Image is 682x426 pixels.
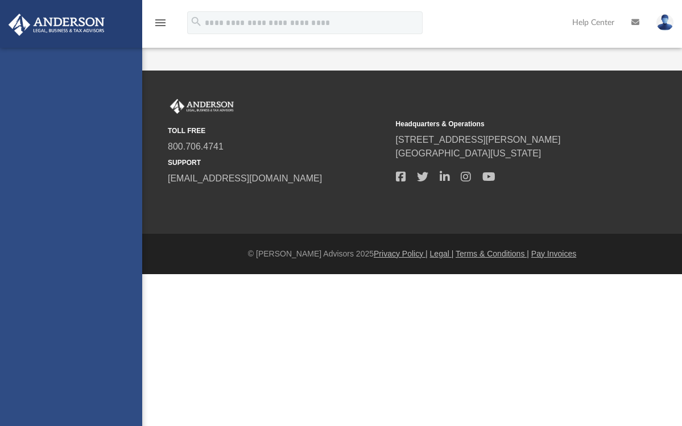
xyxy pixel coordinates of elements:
[374,249,428,258] a: Privacy Policy |
[5,14,108,36] img: Anderson Advisors Platinum Portal
[142,248,682,260] div: © [PERSON_NAME] Advisors 2025
[656,14,673,31] img: User Pic
[168,158,388,168] small: SUPPORT
[190,15,202,28] i: search
[456,249,529,258] a: Terms & Conditions |
[168,99,236,114] img: Anderson Advisors Platinum Portal
[396,119,616,129] small: Headquarters & Operations
[168,126,388,136] small: TOLL FREE
[154,22,167,30] a: menu
[168,142,224,151] a: 800.706.4741
[396,148,542,158] a: [GEOGRAPHIC_DATA][US_STATE]
[430,249,454,258] a: Legal |
[396,135,561,144] a: [STREET_ADDRESS][PERSON_NAME]
[154,16,167,30] i: menu
[531,249,576,258] a: Pay Invoices
[168,173,322,183] a: [EMAIL_ADDRESS][DOMAIN_NAME]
